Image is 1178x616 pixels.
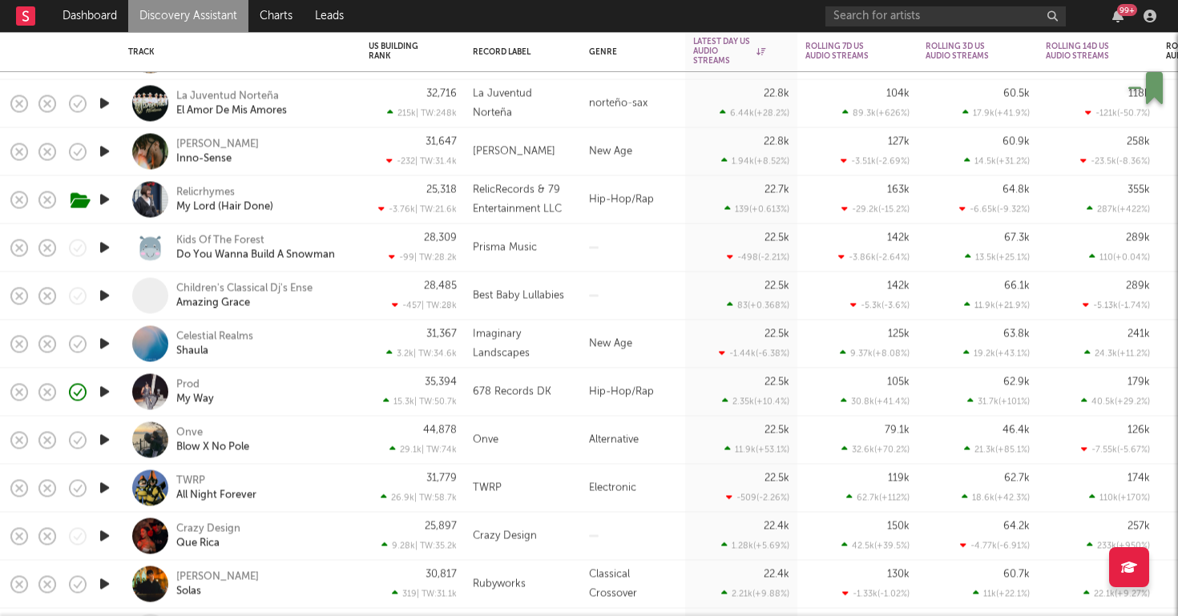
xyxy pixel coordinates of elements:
[581,464,685,512] div: Electronic
[176,296,250,310] a: Amazing Grace
[764,280,789,291] div: 22.5k
[581,175,685,223] div: Hip-Hop/Rap
[1112,10,1124,22] button: 99+
[176,584,201,598] div: Solas
[1087,540,1150,550] div: 233k ( +950 % )
[369,155,457,166] div: -232 | TW: 31.4k
[1003,569,1030,579] div: 60.7k
[888,328,910,339] div: 125k
[841,540,910,550] div: 42.5k ( +39.5 % )
[176,392,214,406] a: My Way
[425,376,457,387] div: 35,394
[973,588,1030,598] div: 11k ( +22.1 % )
[842,107,910,118] div: 89.3k ( +626 % )
[764,569,789,579] div: 22.4k
[473,142,555,161] div: [PERSON_NAME]
[426,569,457,579] div: 30,817
[1089,492,1150,502] div: 110k ( +170 % )
[176,440,249,454] div: Blow X No Pole
[887,376,910,387] div: 105k
[960,540,1030,550] div: -4.77k ( -6.91 % )
[1081,444,1150,454] div: -7.55k ( -5.67 % )
[764,88,789,99] div: 22.8k
[369,396,457,406] div: 15.3k | TW: 50.7k
[473,526,537,546] div: Crazy Design
[176,151,232,166] a: Inno-Sense
[1126,280,1150,291] div: 289k
[176,137,259,151] a: [PERSON_NAME]
[581,416,685,464] div: Alternative
[176,536,220,550] a: Que Rica
[886,88,910,99] div: 104k
[589,47,669,57] div: Genre
[1128,521,1150,531] div: 257k
[176,521,240,536] a: Crazy Design
[1083,300,1150,310] div: -5.13k ( -1.74 % )
[581,320,685,368] div: New Age
[721,155,789,166] div: 1.94k ( +8.52 % )
[1085,107,1150,118] div: -121k ( -50.7 % )
[764,232,789,243] div: 22.5k
[1117,4,1137,16] div: 99 +
[838,252,910,262] div: -3.86k ( -2.64 % )
[888,473,910,483] div: 119k
[764,425,789,435] div: 22.5k
[473,478,502,497] div: TWRP
[369,444,457,454] div: 29.1k | TW: 74k
[719,348,789,358] div: -1.44k ( -6.38 % )
[176,89,279,103] a: La Juventud Norteña
[473,238,537,257] div: Prisma Music
[962,492,1030,502] div: 18.6k ( +42.3 % )
[805,42,886,61] div: Rolling 7D US Audio Streams
[1084,348,1150,358] div: 24.3k ( +11.2 % )
[1003,376,1030,387] div: 62.9k
[473,574,526,594] div: Rubyworks
[176,233,264,248] a: Kids Of The Forest
[720,107,789,118] div: 6.44k ( +28.2 % )
[841,155,910,166] div: -3.51k ( -2.69 % )
[963,348,1030,358] div: 19.2k ( +43.1 % )
[176,425,203,440] a: Onve
[1081,396,1150,406] div: 40.5k ( +29.2 % )
[841,396,910,406] div: 30.8k ( +41.4 % )
[840,348,910,358] div: 9.37k ( +8.08 % )
[128,47,345,57] div: Track
[1087,203,1150,214] div: 287k ( +422 % )
[825,6,1066,26] input: Search for artists
[176,103,287,118] a: El Amor De Mis Amores
[176,199,273,214] div: My Lord (Hair Done)
[721,540,789,550] div: 1.28k ( +5.69 % )
[426,473,457,483] div: 31,779
[887,521,910,531] div: 150k
[841,444,910,454] div: 32.6k ( +70.2 % )
[426,136,457,147] div: 31,647
[176,248,335,262] a: Do You Wanna Build A Snowman
[721,588,789,598] div: 2.21k ( +9.88 % )
[473,430,498,449] div: Onve
[1080,155,1150,166] div: -23.5k ( -8.36 % )
[581,368,685,416] div: Hip-Hop/Rap
[962,107,1030,118] div: 17.9k ( +41.9 % )
[176,570,259,584] a: [PERSON_NAME]
[581,560,685,608] div: Classical Crossover
[473,180,573,219] div: RelicRecords & 79 Entertainment LLC
[724,203,789,214] div: 139 ( +0.613 % )
[764,473,789,483] div: 22.5k
[885,425,910,435] div: 79.1k
[764,136,789,147] div: 22.8k
[176,488,256,502] a: All Night Forever
[176,377,200,392] a: Prod
[176,185,235,199] div: Relicrhymes
[967,396,1030,406] div: 31.7k ( +101 % )
[1089,252,1150,262] div: 110 ( +0.04 % )
[176,473,205,488] a: TWRP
